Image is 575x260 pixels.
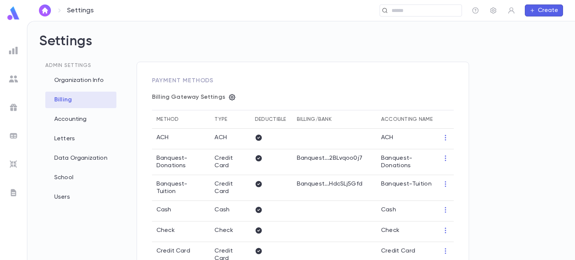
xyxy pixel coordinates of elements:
div: Letters [45,131,116,147]
p: Credit Card [156,247,190,255]
p: ACH [156,134,168,141]
p: Banquest-Donations [156,155,206,169]
div: Users [45,189,116,205]
th: Type [210,110,250,129]
th: Accounting Name [377,110,437,129]
th: Billing/Bank [292,110,377,129]
td: ACH [210,129,250,149]
div: Billing [45,92,116,108]
td: ACH [377,129,437,149]
th: Deductible [250,110,292,129]
p: Settings [67,6,94,15]
img: letters_grey.7941b92b52307dd3b8a917253454ce1c.svg [9,188,18,197]
div: School [45,169,116,186]
p: Cash [156,206,171,214]
td: Banquest-Donations [377,149,437,175]
td: Check [377,221,437,242]
td: Check [210,221,250,242]
p: Billing Gateway Settings [152,94,225,101]
div: Data Organization [45,150,116,166]
button: Create [525,4,563,16]
img: logo [6,6,21,21]
td: Banquest-Tuition [377,175,437,201]
span: Admin Settings [45,63,91,68]
div: Organization Info [45,72,116,89]
p: Banquest ... 2BLvqoo0j7 [297,155,372,162]
img: home_white.a664292cf8c1dea59945f0da9f25487c.svg [40,7,49,13]
img: imports_grey.530a8a0e642e233f2baf0ef88e8c9fcb.svg [9,160,18,169]
img: reports_grey.c525e4749d1bce6a11f5fe2a8de1b229.svg [9,46,18,55]
img: batches_grey.339ca447c9d9533ef1741baa751efc33.svg [9,131,18,140]
th: Method [152,110,210,129]
p: Banquest-Tuition [156,180,206,195]
p: Banquest ... HdcSLj5Gfd [297,180,372,188]
img: campaigns_grey.99e729a5f7ee94e3726e6486bddda8f1.svg [9,103,18,112]
td: Cash [377,201,437,221]
span: Payment Methods [152,78,213,84]
div: Accounting [45,111,116,128]
h2: Settings [39,33,563,62]
p: Check [156,227,175,234]
td: Cash [210,201,250,221]
td: Credit Card [210,149,250,175]
td: Credit Card [210,175,250,201]
img: students_grey.60c7aba0da46da39d6d829b817ac14fc.svg [9,74,18,83]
